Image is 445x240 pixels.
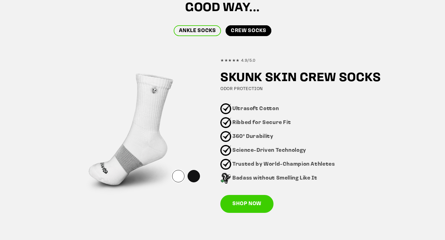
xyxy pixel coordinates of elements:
[52,51,211,210] img: CrewWhite3D-Single.png
[232,176,317,181] strong: Badass without Smelling Like It
[232,106,279,111] strong: Ultrasoft Cotton
[220,70,395,86] h2: SKUNK SKIN CREW SOCKS
[174,25,221,36] a: ANKLE SOCKS
[220,58,395,64] h5: ★★★★★ 4.9/5.0
[232,120,291,125] strong: Ribbed for Secure Fit
[226,25,271,36] a: CREW SOCKS
[220,195,273,213] a: SHOP NOW
[232,162,335,167] strong: Trusted by World-Champion Athletes
[232,134,273,139] strong: 360° Durability
[232,148,306,153] strong: Science-Driven Technology
[220,86,395,92] h4: ODOR PROTECTION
